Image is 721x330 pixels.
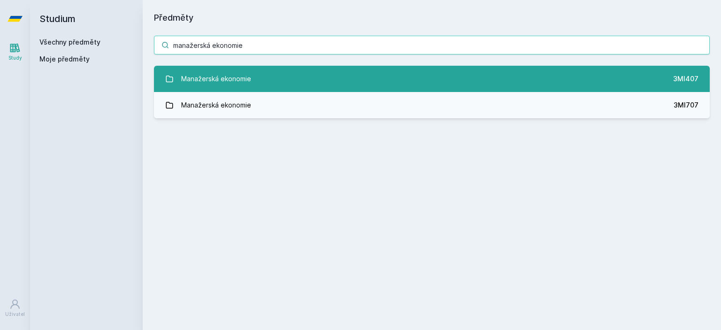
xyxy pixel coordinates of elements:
a: Manažerská ekonomie 3MI407 [154,66,710,92]
a: Study [2,38,28,66]
input: Název nebo ident předmětu… [154,36,710,54]
a: Všechny předměty [39,38,100,46]
span: Moje předměty [39,54,90,64]
div: Study [8,54,22,61]
a: Uživatel [2,294,28,322]
h1: Předměty [154,11,710,24]
div: 3MI407 [673,74,698,84]
div: Manažerská ekonomie [181,69,251,88]
div: Manažerská ekonomie [181,96,251,115]
a: Manažerská ekonomie 3MI707 [154,92,710,118]
div: 3MI707 [674,100,698,110]
div: Uživatel [5,311,25,318]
